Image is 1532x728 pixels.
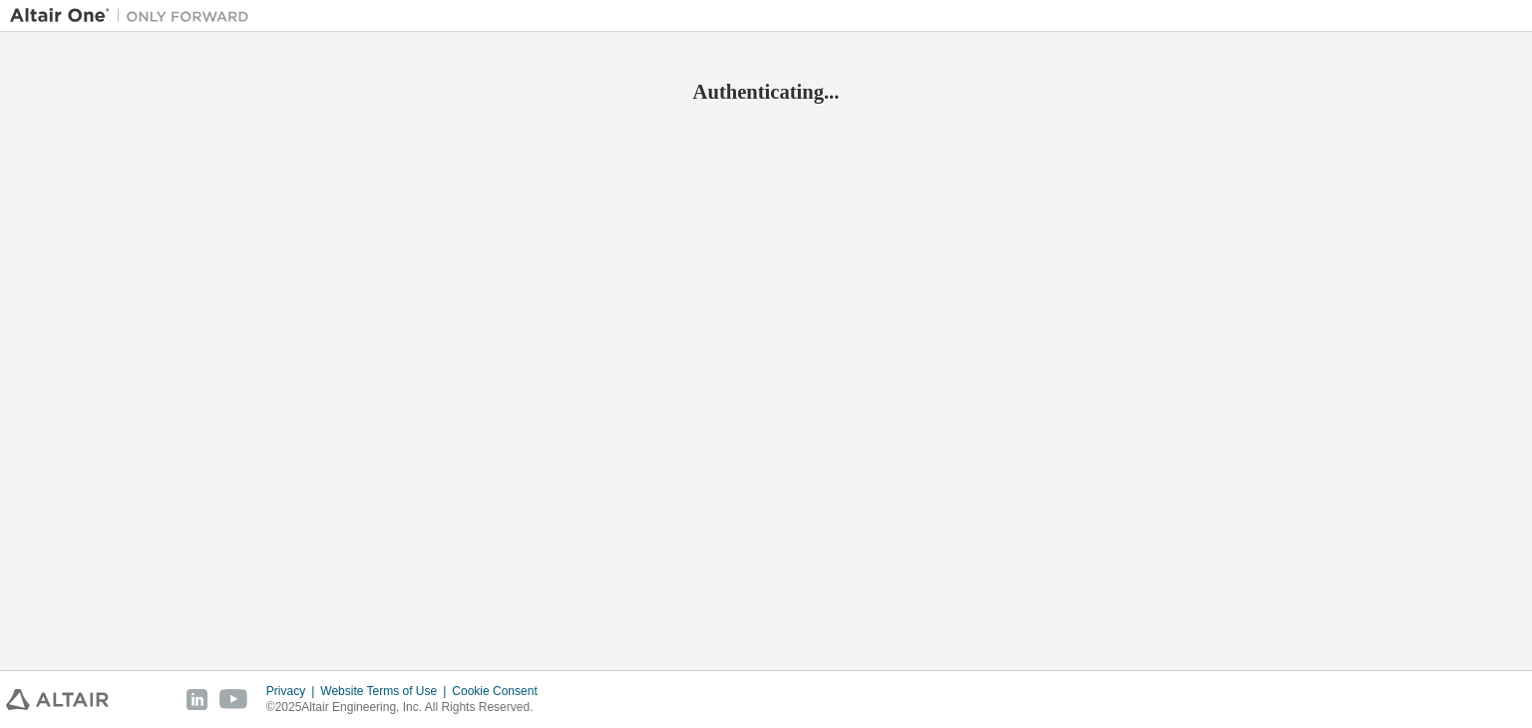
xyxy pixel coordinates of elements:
img: youtube.svg [219,689,248,710]
h2: Authenticating... [10,79,1522,105]
img: Altair One [10,6,259,26]
p: © 2025 Altair Engineering, Inc. All Rights Reserved. [266,699,550,716]
div: Cookie Consent [452,683,549,699]
div: Website Terms of Use [320,683,452,699]
img: linkedin.svg [187,689,207,710]
img: altair_logo.svg [6,689,109,710]
div: Privacy [266,683,320,699]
